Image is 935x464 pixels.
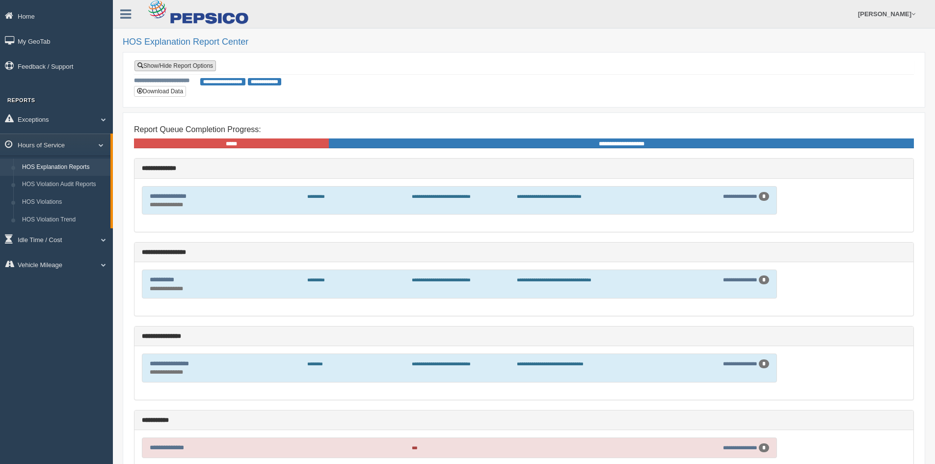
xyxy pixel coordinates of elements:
a: HOS Explanation Reports [18,159,110,176]
a: Show/Hide Report Options [134,60,216,71]
h4: Report Queue Completion Progress: [134,125,914,134]
a: HOS Violation Trend [18,211,110,229]
h2: HOS Explanation Report Center [123,37,925,47]
a: HOS Violation Audit Reports [18,176,110,193]
a: HOS Violations [18,193,110,211]
button: Download Data [134,86,186,97]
